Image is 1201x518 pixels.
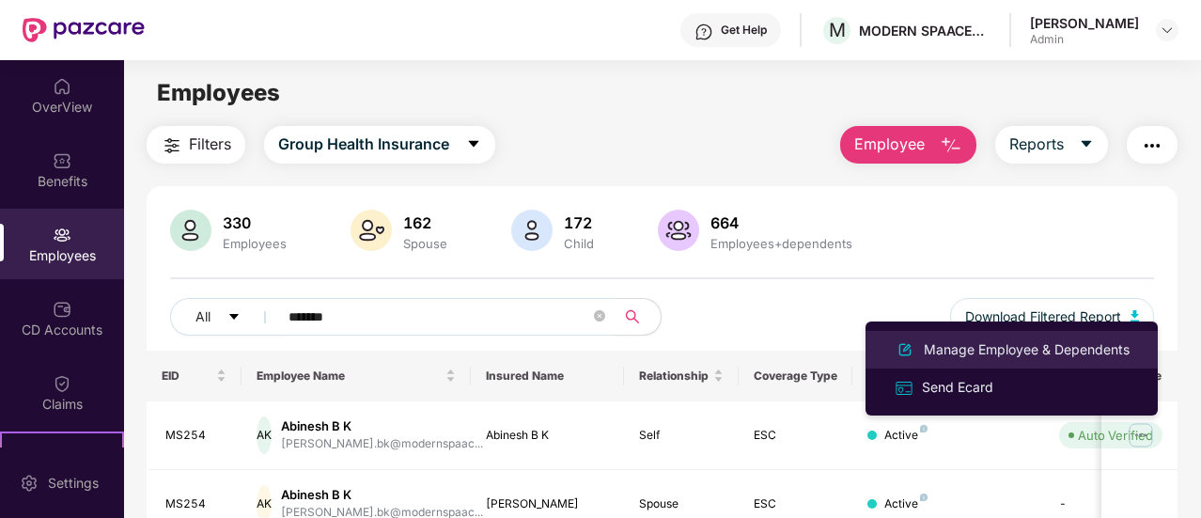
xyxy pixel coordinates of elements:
button: Filters [147,126,245,164]
img: svg+xml;base64,PHN2ZyBpZD0iSGVscC0zMngzMiIgeG1sbnM9Imh0dHA6Ly93d3cudzMub3JnLzIwMDAvc3ZnIiB3aWR0aD... [694,23,713,41]
img: svg+xml;base64,PHN2ZyB4bWxucz0iaHR0cDovL3d3dy53My5vcmcvMjAwMC9zdmciIHdpZHRoPSIxNiIgaGVpZ2h0PSIxNi... [894,378,914,399]
div: Active [884,427,928,445]
img: svg+xml;base64,PHN2ZyB4bWxucz0iaHR0cDovL3d3dy53My5vcmcvMjAwMC9zdmciIHhtbG5zOnhsaW5rPSJodHRwOi8vd3... [511,210,553,251]
img: manageButton [1126,420,1156,450]
span: search [615,309,651,324]
div: Auto Verified [1078,426,1153,445]
div: Employees+dependents [707,236,856,251]
img: New Pazcare Logo [23,18,145,42]
span: M [829,19,846,41]
div: AK [257,416,272,454]
img: svg+xml;base64,PHN2ZyB4bWxucz0iaHR0cDovL3d3dy53My5vcmcvMjAwMC9zdmciIHhtbG5zOnhsaW5rPSJodHRwOi8vd3... [351,210,392,251]
img: svg+xml;base64,PHN2ZyB4bWxucz0iaHR0cDovL3d3dy53My5vcmcvMjAwMC9zdmciIHdpZHRoPSI4IiBoZWlnaHQ9IjgiIH... [920,425,928,432]
span: Employee Name [257,369,442,384]
div: Abinesh B K [281,417,483,435]
button: Download Filtered Report [950,298,1155,336]
img: svg+xml;base64,PHN2ZyBpZD0iQmVuZWZpdHMiIHhtbG5zPSJodHRwOi8vd3d3LnczLm9yZy8yMDAwL3N2ZyIgd2lkdGg9Ij... [53,151,71,170]
div: Employees [219,236,290,251]
div: 664 [707,213,856,232]
span: EID [162,369,213,384]
div: 172 [560,213,598,232]
img: svg+xml;base64,PHN2ZyB4bWxucz0iaHR0cDovL3d3dy53My5vcmcvMjAwMC9zdmciIHhtbG5zOnhsaW5rPSJodHRwOi8vd3... [170,210,211,251]
div: Manage Employee & Dependents [920,339,1133,360]
th: Insured Name [471,351,624,401]
img: svg+xml;base64,PHN2ZyB4bWxucz0iaHR0cDovL3d3dy53My5vcmcvMjAwMC9zdmciIHhtbG5zOnhsaW5rPSJodHRwOi8vd3... [940,134,962,157]
span: Employee [854,133,925,156]
button: Reportscaret-down [995,126,1108,164]
span: Download Filtered Report [965,306,1121,327]
button: search [615,298,662,336]
span: caret-down [227,310,241,325]
div: ESC [754,495,838,513]
th: EID [147,351,242,401]
div: Admin [1030,32,1139,47]
div: Child [560,236,598,251]
img: svg+xml;base64,PHN2ZyBpZD0iQ2xhaW0iIHhtbG5zPSJodHRwOi8vd3d3LnczLm9yZy8yMDAwL3N2ZyIgd2lkdGg9IjIwIi... [53,374,71,393]
span: close-circle [594,308,605,326]
div: 162 [399,213,451,232]
img: svg+xml;base64,PHN2ZyB4bWxucz0iaHR0cDovL3d3dy53My5vcmcvMjAwMC9zdmciIHdpZHRoPSIyNCIgaGVpZ2h0PSIyNC... [1141,134,1163,157]
img: svg+xml;base64,PHN2ZyB4bWxucz0iaHR0cDovL3d3dy53My5vcmcvMjAwMC9zdmciIHhtbG5zOnhsaW5rPSJodHRwOi8vd3... [658,210,699,251]
span: close-circle [594,310,605,322]
div: [PERSON_NAME] [1030,14,1139,32]
img: svg+xml;base64,PHN2ZyB4bWxucz0iaHR0cDovL3d3dy53My5vcmcvMjAwMC9zdmciIHhtbG5zOnhsaW5rPSJodHRwOi8vd3... [894,338,916,361]
div: MS254 [165,427,227,445]
div: [PERSON_NAME] [486,495,609,513]
div: Spouse [639,495,724,513]
img: svg+xml;base64,PHN2ZyBpZD0iSG9tZSIgeG1sbnM9Imh0dHA6Ly93d3cudzMub3JnLzIwMDAvc3ZnIiB3aWR0aD0iMjAiIG... [53,77,71,96]
div: Abinesh B K [281,486,483,504]
span: Relationship [639,369,710,384]
span: Employees [157,79,280,106]
div: Spouse [399,236,451,251]
div: Active [884,495,928,513]
img: svg+xml;base64,PHN2ZyBpZD0iQ0RfQWNjb3VudHMiIGRhdGEtbmFtZT0iQ0QgQWNjb3VudHMiIHhtbG5zPSJodHRwOi8vd3... [53,300,71,319]
button: Employee [840,126,976,164]
img: svg+xml;base64,PHN2ZyBpZD0iRW1wbG95ZWVzIiB4bWxucz0iaHR0cDovL3d3dy53My5vcmcvMjAwMC9zdmciIHdpZHRoPS... [53,226,71,244]
img: svg+xml;base64,PHN2ZyBpZD0iRHJvcGRvd24tMzJ4MzIiIHhtbG5zPSJodHRwOi8vd3d3LnczLm9yZy8yMDAwL3N2ZyIgd2... [1160,23,1175,38]
span: caret-down [466,136,481,153]
div: MS254 [165,495,227,513]
button: Allcaret-down [170,298,285,336]
div: ESC [754,427,838,445]
button: Group Health Insurancecaret-down [264,126,495,164]
span: Group Health Insurance [278,133,449,156]
div: Settings [42,474,104,493]
div: 330 [219,213,290,232]
th: Relationship [624,351,739,401]
span: caret-down [1079,136,1094,153]
div: [PERSON_NAME].bk@modernspaac... [281,435,483,453]
span: Reports [1009,133,1064,156]
span: Filters [189,133,231,156]
img: svg+xml;base64,PHN2ZyB4bWxucz0iaHR0cDovL3d3dy53My5vcmcvMjAwMC9zdmciIHdpZHRoPSI4IiBoZWlnaHQ9IjgiIH... [920,494,928,501]
div: Abinesh B K [486,427,609,445]
div: MODERN SPAACES VENTURES [859,22,990,39]
img: svg+xml;base64,PHN2ZyBpZD0iU2V0dGluZy0yMHgyMCIgeG1sbnM9Imh0dHA6Ly93d3cudzMub3JnLzIwMDAvc3ZnIiB3aW... [20,474,39,493]
th: Employee Name [242,351,471,401]
div: Send Ecard [918,377,997,398]
div: Get Help [721,23,767,38]
span: All [195,306,211,327]
th: Coverage Type [739,351,853,401]
div: Self [639,427,724,445]
img: svg+xml;base64,PHN2ZyB4bWxucz0iaHR0cDovL3d3dy53My5vcmcvMjAwMC9zdmciIHhtbG5zOnhsaW5rPSJodHRwOi8vd3... [1131,310,1140,322]
img: svg+xml;base64,PHN2ZyB4bWxucz0iaHR0cDovL3d3dy53My5vcmcvMjAwMC9zdmciIHdpZHRoPSIyNCIgaGVpZ2h0PSIyNC... [161,134,183,157]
